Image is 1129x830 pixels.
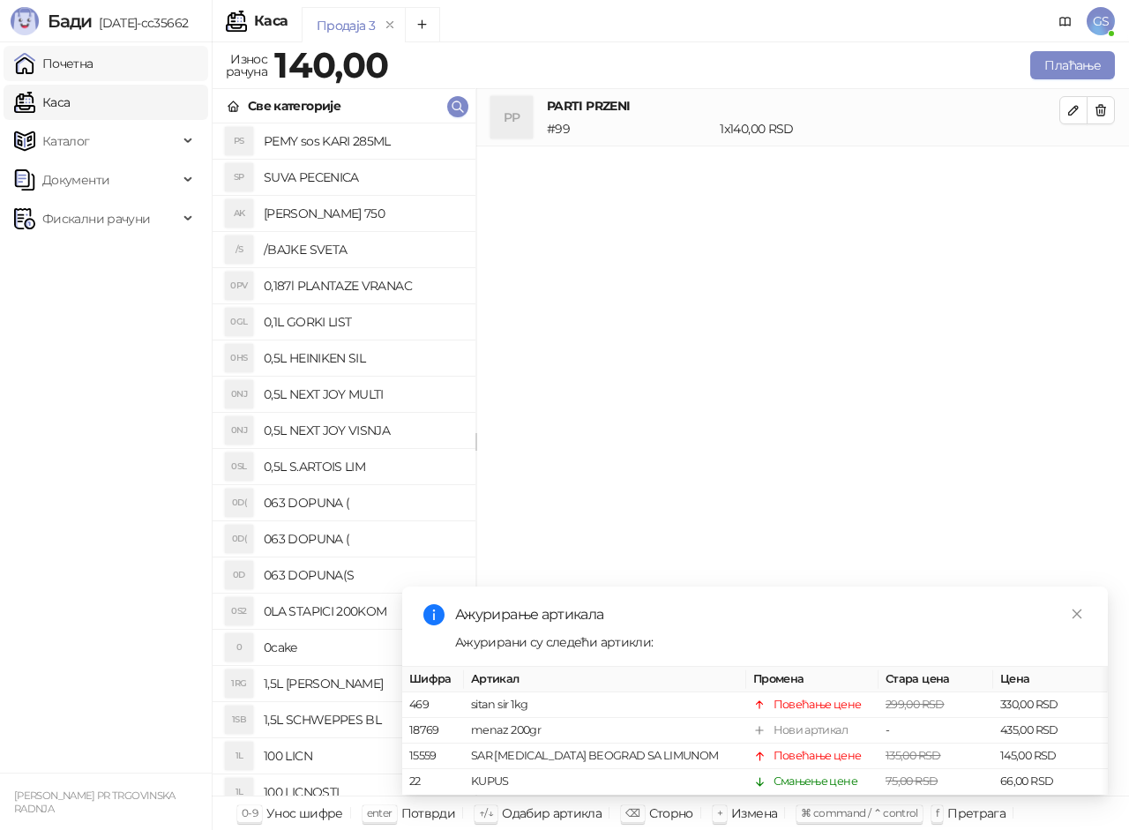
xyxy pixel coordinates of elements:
div: 0NJ [225,416,253,445]
a: Close [1067,604,1087,624]
small: [PERSON_NAME] PR TRGOVINSKA RADNJA [14,789,176,815]
span: f [936,806,938,819]
span: ⌘ command / ⌃ control [801,806,918,819]
div: 1SB [225,706,253,734]
h4: 063 DOPUNA(S [264,561,461,589]
span: 75,00 RSD [886,775,938,789]
div: 0HS [225,344,253,372]
div: grid [213,123,475,796]
div: 1L [225,778,253,806]
td: 435,00 RSD [993,719,1108,744]
span: 299,00 RSD [886,699,945,712]
div: 0SL [225,452,253,481]
div: 0D [225,561,253,589]
h4: 0,5L NEXT JOY VISNJA [264,416,461,445]
div: Смањење цене [774,774,857,791]
div: Све категорије [248,96,340,116]
img: Logo [11,7,39,35]
button: remove [378,18,401,33]
th: Шифра [402,667,464,692]
h4: 1,5L [PERSON_NAME] [264,669,461,698]
span: info-circle [423,604,445,625]
a: Почетна [14,46,93,81]
div: 1RG [225,669,253,698]
div: # 99 [543,119,716,138]
div: PS [225,127,253,155]
h4: 0,5L NEXT JOY MULTI [264,380,461,408]
h4: /BAJKE SVETA [264,236,461,264]
h4: 1,5L SCHWEPPES BL [264,706,461,734]
th: Стара цена [879,667,993,692]
button: Плаћање [1030,51,1115,79]
h4: [PERSON_NAME] 750 [264,199,461,228]
span: ↑/↓ [479,806,493,819]
div: 0PV [225,272,253,300]
h4: 063 DOPUNA ( [264,489,461,517]
td: 22 [402,770,464,796]
span: Каталог [42,123,90,159]
div: Одабир артикла [502,802,602,825]
h4: SUVA PECENICA [264,163,461,191]
div: AK [225,199,253,228]
div: Унос шифре [266,802,343,825]
div: SP [225,163,253,191]
div: Ажурирани су следећи артикли: [455,632,1087,652]
span: [DATE]-cc35662 [92,15,188,31]
th: Промена [746,667,879,692]
td: 66,00 RSD [993,770,1108,796]
h4: 0,187l PLANTAZE VRANAC [264,272,461,300]
h4: PARTI PRZENI [547,96,1059,116]
span: ⌫ [625,806,639,819]
div: 1L [225,742,253,770]
td: SAR [MEDICAL_DATA] BEOGRAD SA LIMUNOM [464,744,746,770]
span: close [1071,608,1083,620]
div: Ажурирање артикала [455,604,1087,625]
td: 18769 [402,719,464,744]
div: 0 [225,633,253,662]
button: Add tab [405,7,440,42]
div: Продаја 3 [317,16,375,35]
div: Сторно [649,802,693,825]
td: sitan sir 1kg [464,693,746,719]
h4: 0,5L S.ARTOIS LIM [264,452,461,481]
td: menaz 200gr [464,719,746,744]
strong: 140,00 [274,43,388,86]
td: - [879,719,993,744]
div: 1 x 140,00 RSD [716,119,1063,138]
div: Нови артикал [774,722,848,740]
div: Повећање цене [774,748,862,766]
td: 145,00 RSD [993,744,1108,770]
span: GS [1087,7,1115,35]
h4: 100 LICN [264,742,461,770]
a: Документација [1051,7,1080,35]
th: Артикал [464,667,746,692]
span: Фискални рачуни [42,201,150,236]
div: 0D( [225,489,253,517]
div: 0S2 [225,597,253,625]
td: 469 [402,693,464,719]
span: Документи [42,162,109,198]
h4: 063 DOPUNA ( [264,525,461,553]
div: 0D( [225,525,253,553]
h4: 100 LICNOSTI [264,778,461,806]
span: 135,00 RSD [886,750,941,763]
div: 0GL [225,308,253,336]
span: 0-9 [242,806,258,819]
td: KUPUS [464,770,746,796]
div: Потврди [401,802,456,825]
th: Цена [993,667,1108,692]
div: /S [225,236,253,264]
h4: 0LA STAPICI 200KOM [264,597,461,625]
h4: 0cake [264,633,461,662]
div: Претрага [947,802,1006,825]
span: Бади [48,11,92,32]
span: enter [367,806,393,819]
h4: PEMY sos KARI 285ML [264,127,461,155]
a: Каса [14,85,70,120]
td: 15559 [402,744,464,770]
div: Повећање цене [774,697,862,714]
div: Износ рачуна [222,48,271,83]
div: Каса [254,14,288,28]
h4: 0,5L HEINIKEN SIL [264,344,461,372]
h4: 0,1L GORKI LIST [264,308,461,336]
